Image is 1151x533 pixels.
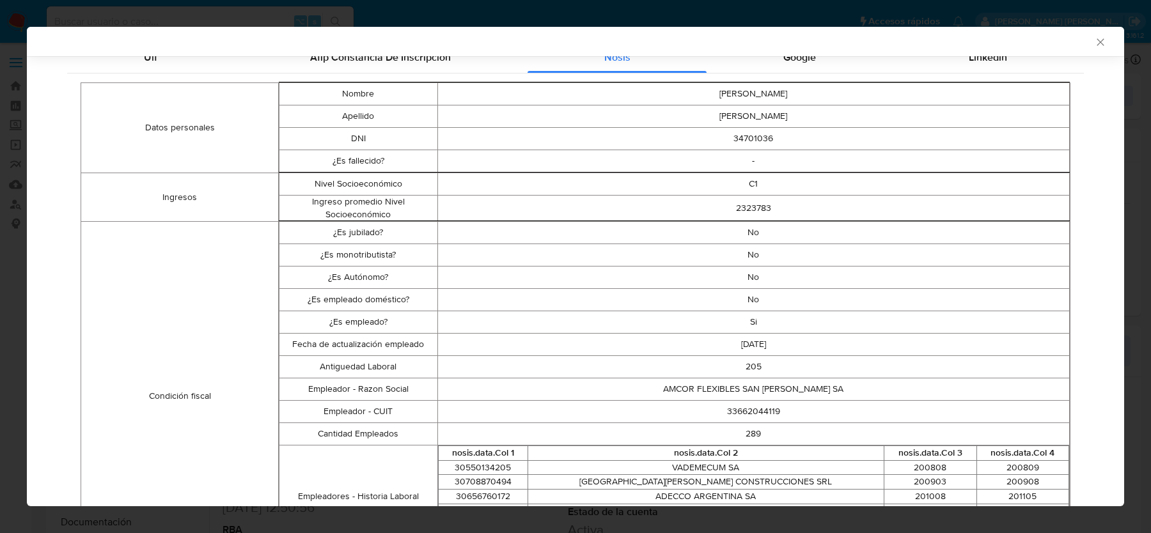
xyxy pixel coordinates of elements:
td: 201008 [884,489,976,504]
td: No [437,289,1070,311]
td: Datos personales [81,83,279,173]
td: 201608 [976,504,1069,518]
td: 30504023377 [438,504,528,518]
td: 30708870494 [438,475,528,490]
td: [DATE] [437,334,1070,356]
div: closure-recommendation-modal [27,27,1124,506]
td: Antiguedad Laboral [279,356,437,378]
td: Cantidad Empleados [279,423,437,445]
div: Detailed external info [67,42,1084,73]
td: Nombre [279,83,437,105]
td: 200809 [976,460,1069,475]
span: Afip Constancia De Inscripción [310,50,451,65]
td: [PERSON_NAME] [437,105,1070,128]
td: - [437,150,1070,173]
button: Cerrar ventana [1094,36,1106,47]
span: Nosis [604,50,630,65]
td: Si [437,311,1070,334]
td: No [437,266,1070,289]
td: [PERSON_NAME] [437,83,1070,105]
td: 200908 [976,475,1069,490]
td: ¿Es Autónomo? [279,266,437,289]
td: ADECCO ARGENTINA SA [528,489,884,504]
td: Empleador - CUIT [279,401,437,423]
td: 201105 [976,489,1069,504]
td: INDUSTRIAS ATLANTIS SA [528,504,884,518]
td: 33662044119 [437,401,1070,423]
td: 200808 [884,460,976,475]
td: AMCOR FLEXIBLES SAN [PERSON_NAME] SA [437,378,1070,401]
td: Ingreso promedio Nivel Socioeconómico [279,196,437,221]
th: nosis.data.Col 2 [528,446,884,461]
td: ¿Es empleado? [279,311,437,334]
td: ¿Es monotributista? [279,244,437,266]
td: Apellido [279,105,437,128]
td: [GEOGRAPHIC_DATA][PERSON_NAME] CONSTRUCCIONES SRL [528,475,884,490]
th: nosis.data.Col 4 [976,446,1069,461]
td: Ingresos [81,173,279,222]
td: ¿Es empleado doméstico? [279,289,437,311]
td: 205 [437,356,1070,378]
td: 30550134205 [438,460,528,475]
td: DNI [279,128,437,150]
td: VADEMECUM SA [528,460,884,475]
td: 30656760172 [438,489,528,504]
th: nosis.data.Col 1 [438,446,528,461]
td: Empleador - Razon Social [279,378,437,401]
span: Google [783,50,816,65]
td: No [437,222,1070,244]
td: ¿Es jubilado? [279,222,437,244]
td: No [437,244,1070,266]
td: 34701036 [437,128,1070,150]
td: 200903 [884,475,976,490]
td: C1 [437,173,1070,196]
td: 201108 [884,504,976,518]
span: Linkedin [969,50,1007,65]
td: Fecha de actualización empleado [279,334,437,356]
span: Uif [144,50,157,65]
th: nosis.data.Col 3 [884,446,976,461]
td: 289 [437,423,1070,445]
td: ¿Es fallecido? [279,150,437,173]
td: 2323783 [437,196,1070,221]
td: Nivel Socioeconómico [279,173,437,196]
